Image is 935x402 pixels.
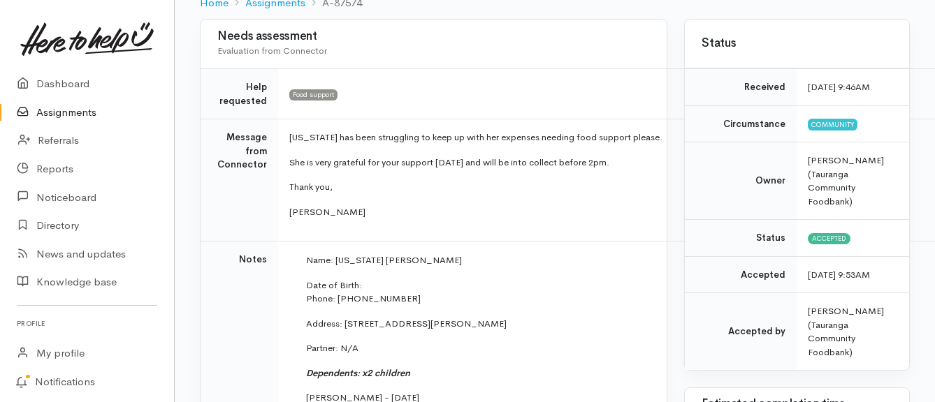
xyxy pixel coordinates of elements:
span: Evaluation from Connector [217,45,327,57]
td: Help requested [201,69,278,119]
time: [DATE] 9:53AM [808,269,870,281]
td: Received [685,69,797,106]
span: Food support [289,89,338,100]
td: Status [685,220,797,257]
span: Community [808,119,857,130]
span: Accepted [808,233,850,244]
td: Message from Connector [201,119,278,241]
h3: Status [702,37,892,50]
span: [PERSON_NAME] (Tauranga Community Foodbank) [808,154,884,207]
h3: Needs assessment [217,30,650,43]
td: [PERSON_NAME] (Tauranga Community Foodbank) [797,293,909,371]
td: Owner [685,142,797,220]
td: Accepted by [685,293,797,371]
h6: Profile [17,314,157,333]
time: [DATE] 9:46AM [808,81,870,93]
i: Dependents: x2 children [306,367,410,379]
td: Circumstance [685,105,797,142]
td: Accepted [685,256,797,293]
